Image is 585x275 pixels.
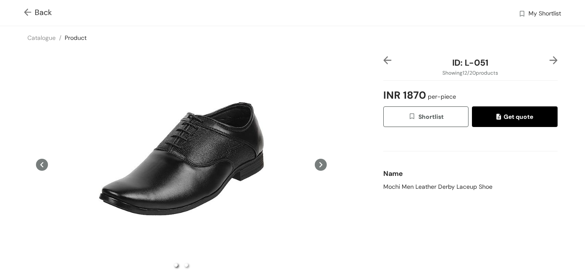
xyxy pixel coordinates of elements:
div: Name [383,165,558,182]
span: ID: L-051 [452,57,488,68]
button: quoteGet quote [472,106,558,127]
img: wishlist [518,10,526,19]
button: wishlistShortlist [383,106,469,127]
img: Go back [24,9,35,18]
span: per-piece [426,93,456,100]
a: Product [65,34,87,42]
li: slide item 1 [174,263,178,267]
span: / [59,34,61,42]
span: Back [24,7,52,18]
span: Showing 12 / 20 products [442,69,498,77]
img: wishlist [408,112,418,122]
img: left [383,56,391,64]
span: My Shortlist [528,9,561,19]
img: quote [496,114,504,121]
div: Mochi Men Leather Derby Laceup Shoe [383,182,558,191]
img: right [549,56,558,64]
span: INR 1870 [383,84,456,106]
a: Catalogue [27,34,56,42]
span: Get quote [496,112,533,121]
li: slide item 2 [185,263,188,267]
span: Shortlist [408,112,444,122]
